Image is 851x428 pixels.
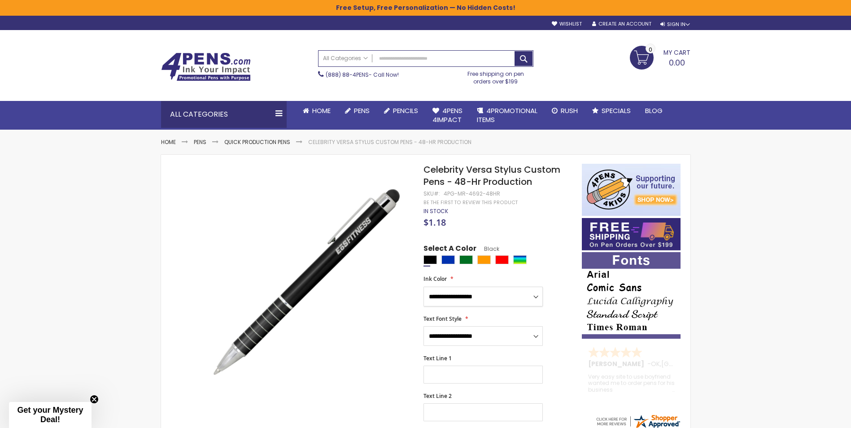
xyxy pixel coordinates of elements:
a: Pens [194,138,206,146]
div: Get your Mystery Deal!Close teaser [9,402,92,428]
a: 4PROMOTIONALITEMS [470,101,545,130]
a: Rush [545,101,585,121]
span: All Categories [323,55,368,62]
a: (888) 88-4PENS [326,71,369,79]
span: Blog [645,106,663,115]
span: Home [312,106,331,115]
div: Sign In [660,21,690,28]
a: Be the first to review this product [423,199,518,206]
a: 0.00 0 [630,46,690,68]
a: Pencils [377,101,425,121]
div: 4PG-MR-4692-48HR [444,190,500,197]
div: Availability [423,208,448,215]
span: Specials [602,106,631,115]
img: celebrity-metal-stylus-twist-pen-48-hr-black_1.jpg [207,177,412,382]
span: Pens [354,106,370,115]
a: Create an Account [592,21,651,27]
img: Free shipping on orders over $199 [582,218,681,250]
div: Free shipping on pen orders over $199 [458,67,533,85]
span: - Call Now! [326,71,399,79]
a: Home [296,101,338,121]
a: 4Pens4impact [425,101,470,130]
a: Specials [585,101,638,121]
div: Very easy site to use boyfriend wanted me to order pens for his business [588,374,675,393]
span: Text Line 1 [423,354,452,362]
span: Pencils [393,106,418,115]
a: Quick Production Pens [224,138,290,146]
span: Text Font Style [423,315,462,323]
span: In stock [423,207,448,215]
div: Red [495,255,509,264]
div: Blue [441,255,455,264]
span: 0.00 [669,57,685,68]
span: OK [651,359,660,368]
span: 4Pens 4impact [432,106,463,124]
span: [PERSON_NAME] [588,359,647,368]
div: Assorted [513,255,527,264]
span: - , [647,359,727,368]
button: Close teaser [90,395,99,404]
span: Ink Color [423,275,447,283]
iframe: Google Customer Reviews [777,404,851,428]
li: Celebrity Versa Stylus Custom Pens - 48-Hr Production [308,139,471,146]
span: Celebrity Versa Stylus Custom Pens - 48-Hr Production [423,163,560,188]
img: 4Pens Custom Pens and Promotional Products [161,52,251,81]
span: [GEOGRAPHIC_DATA] [661,359,727,368]
strong: SKU [423,190,440,197]
a: Pens [338,101,377,121]
a: Home [161,138,176,146]
div: Green [459,255,473,264]
div: Black [423,255,437,264]
span: $1.18 [423,216,446,228]
span: 0 [649,45,652,54]
span: 4PROMOTIONAL ITEMS [477,106,537,124]
a: Wishlist [552,21,582,27]
div: All Categories [161,101,287,128]
img: 4pens 4 kids [582,164,681,216]
img: font-personalization-examples [582,252,681,339]
a: Blog [638,101,670,121]
span: Get your Mystery Deal! [17,406,83,424]
span: Black [476,245,499,253]
span: Rush [561,106,578,115]
a: All Categories [319,51,372,66]
span: Select A Color [423,244,476,256]
span: Text Line 2 [423,392,452,400]
div: Orange [477,255,491,264]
